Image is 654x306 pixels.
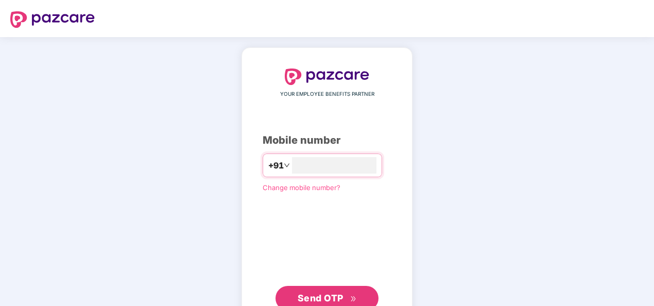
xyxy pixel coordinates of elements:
span: Send OTP [298,293,343,303]
span: YOUR EMPLOYEE BENEFITS PARTNER [280,90,374,98]
span: down [284,162,290,168]
span: double-right [350,296,357,302]
a: Change mobile number? [263,183,340,192]
div: Mobile number [263,132,391,148]
img: logo [10,11,95,28]
span: +91 [268,159,284,172]
img: logo [285,69,369,85]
